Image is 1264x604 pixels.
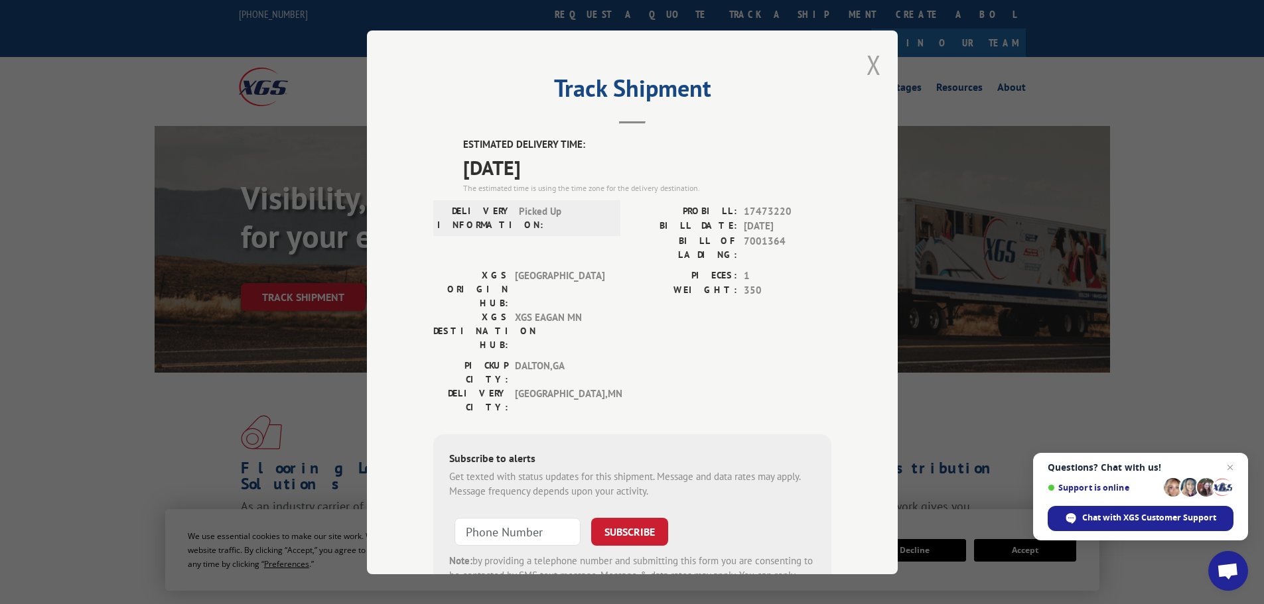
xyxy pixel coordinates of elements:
label: DELIVERY INFORMATION: [437,204,512,231]
label: PIECES: [632,268,737,283]
div: Chat with XGS Customer Support [1048,506,1233,531]
label: WEIGHT: [632,283,737,298]
label: DELIVERY CITY: [433,386,508,414]
span: [GEOGRAPHIC_DATA] [515,268,604,310]
div: The estimated time is using the time zone for the delivery destination. [463,182,831,194]
div: by providing a telephone number and submitting this form you are consenting to be contacted by SM... [449,553,815,598]
label: XGS DESTINATION HUB: [433,310,508,351]
strong: Note: [449,554,472,566]
span: [DATE] [744,219,831,234]
h2: Track Shipment [433,79,831,104]
label: BILL DATE: [632,219,737,234]
input: Phone Number [455,517,581,545]
span: [DATE] [463,152,831,182]
button: SUBSCRIBE [591,517,668,545]
div: Get texted with status updates for this shipment. Message and data rates may apply. Message frequ... [449,469,815,499]
span: [GEOGRAPHIC_DATA] , MN [515,386,604,414]
span: 1 [744,268,831,283]
span: Close chat [1222,459,1238,475]
span: 7001364 [744,233,831,261]
label: PICKUP CITY: [433,358,508,386]
label: BILL OF LADING: [632,233,737,261]
label: ESTIMATED DELIVERY TIME: [463,137,831,152]
label: PROBILL: [632,204,737,219]
span: Picked Up [519,204,608,231]
div: Open chat [1208,551,1248,591]
span: 17473220 [744,204,831,219]
label: XGS ORIGIN HUB: [433,268,508,310]
span: Chat with XGS Customer Support [1082,512,1216,524]
div: Subscribe to alerts [449,450,815,469]
span: XGS EAGAN MN [515,310,604,351]
span: DALTON , GA [515,358,604,386]
button: Close modal [867,47,881,82]
span: Support is online [1048,483,1159,493]
span: Questions? Chat with us! [1048,462,1233,473]
span: 350 [744,283,831,298]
